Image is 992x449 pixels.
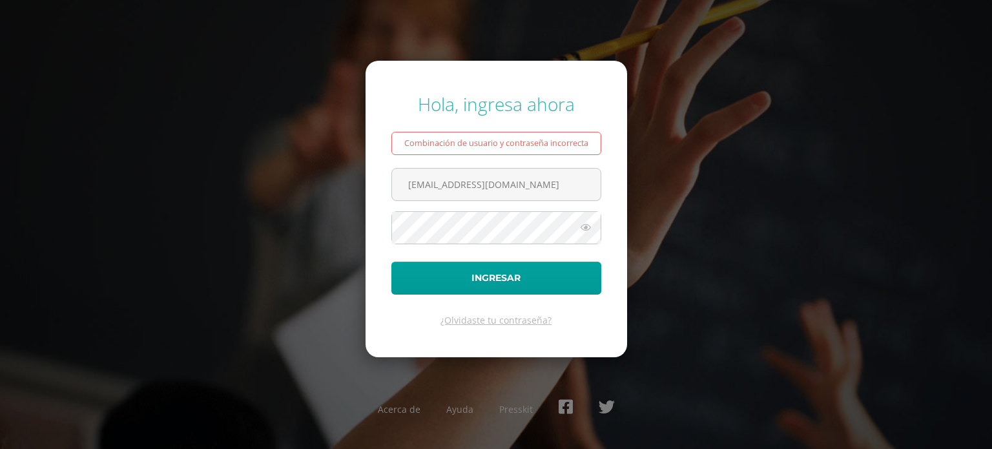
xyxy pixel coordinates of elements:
div: Combinación de usuario y contraseña incorrecta [391,132,601,155]
input: Correo electrónico o usuario [392,169,601,200]
a: Ayuda [446,403,473,415]
div: Hola, ingresa ahora [391,92,601,116]
button: Ingresar [391,262,601,295]
a: Presskit [499,403,533,415]
a: Acerca de [378,403,420,415]
a: ¿Olvidaste tu contraseña? [440,314,552,326]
